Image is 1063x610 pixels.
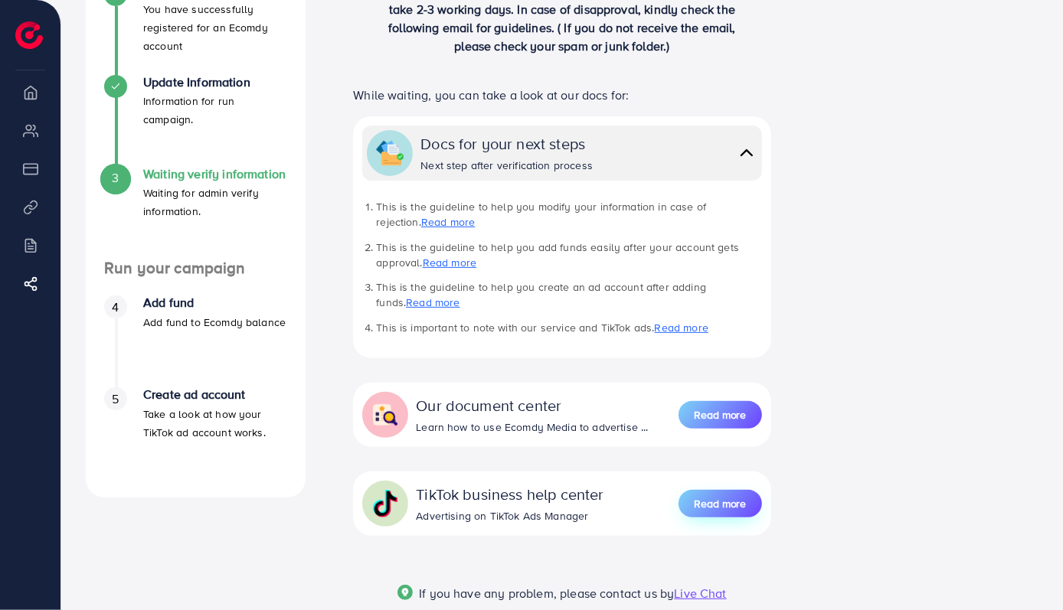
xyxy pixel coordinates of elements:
div: Our document center [416,394,648,416]
img: collapse [736,142,757,164]
img: collapse [376,139,404,167]
img: collapse [371,401,399,429]
a: Read more [679,488,762,519]
div: Learn how to use Ecomdy Media to advertise ... [416,419,648,435]
a: Read more [679,400,762,430]
li: This is the guideline to help you add funds easily after your account gets approval. [376,240,761,271]
a: Read more [423,255,476,270]
li: Update Information [86,75,306,167]
h4: Waiting verify information [143,167,287,181]
li: This is important to note with our service and TikTok ads. [376,320,761,335]
h4: Add fund [143,295,286,310]
a: Read more [421,214,475,230]
div: Docs for your next steps [420,132,593,155]
button: Read more [679,490,762,517]
span: 3 [112,169,119,187]
li: Create ad account [86,387,306,479]
p: Add fund to Ecomdy balance [143,313,286,331]
p: While waiting, you can take a look at our docs for: [353,86,770,104]
span: Read more [694,407,747,422]
a: Read more [655,320,708,335]
li: Add fund [86,295,306,387]
h4: Update Information [143,75,287,90]
h4: Create ad account [143,387,287,402]
li: This is the guideline to help you create an ad account after adding funds. [376,279,761,311]
p: Take a look at how your TikTok ad account works. [143,405,287,442]
p: Information for run campaign. [143,92,287,129]
span: If you have any problem, please contact us by [419,585,674,602]
li: This is the guideline to help you modify your information in case of rejection. [376,199,761,230]
img: logo [15,21,43,49]
a: Read more [406,295,460,310]
button: Read more [679,401,762,429]
h4: Run your campaign [86,259,306,278]
li: Waiting verify information [86,167,306,259]
div: TikTok business help center [416,483,603,505]
p: Waiting for admin verify information. [143,184,287,220]
span: 5 [112,390,119,408]
div: Advertising on TikTok Ads Manager [416,508,603,524]
img: Popup guide [397,585,413,600]
span: Live Chat [674,585,726,602]
img: collapse [371,490,399,517]
div: Next step after verification process [420,158,593,173]
span: 4 [112,298,119,316]
iframe: Chat [998,541,1052,599]
span: Read more [694,496,747,511]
